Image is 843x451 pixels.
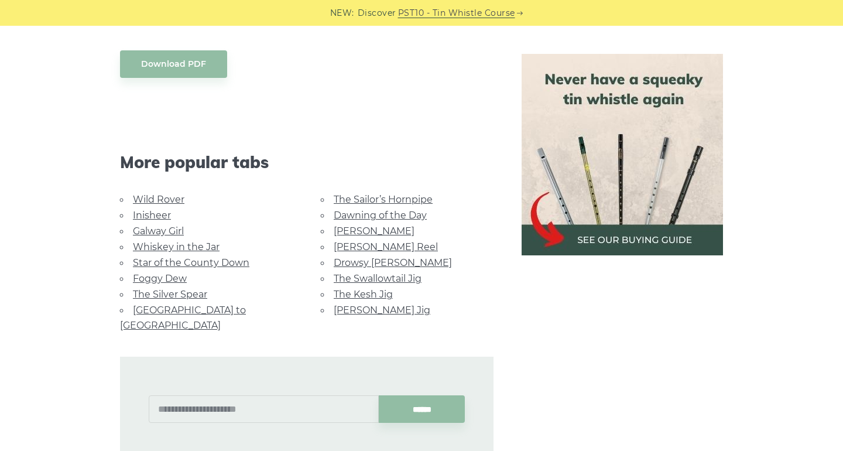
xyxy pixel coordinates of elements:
[120,50,227,78] a: Download PDF
[133,273,187,284] a: Foggy Dew
[334,210,427,221] a: Dawning of the Day
[120,152,494,172] span: More popular tabs
[522,54,723,255] img: tin whistle buying guide
[133,289,207,300] a: The Silver Spear
[334,273,421,284] a: The Swallowtail Jig
[334,225,414,237] a: [PERSON_NAME]
[133,210,171,221] a: Inisheer
[358,6,396,20] span: Discover
[334,257,452,268] a: Drowsy [PERSON_NAME]
[330,6,354,20] span: NEW:
[334,289,393,300] a: The Kesh Jig
[133,257,249,268] a: Star of the County Down
[133,225,184,237] a: Galway Girl
[334,241,438,252] a: [PERSON_NAME] Reel
[334,305,430,316] a: [PERSON_NAME] Jig
[334,194,433,205] a: The Sailor’s Hornpipe
[133,194,184,205] a: Wild Rover
[398,6,515,20] a: PST10 - Tin Whistle Course
[120,305,246,331] a: [GEOGRAPHIC_DATA] to [GEOGRAPHIC_DATA]
[133,241,220,252] a: Whiskey in the Jar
